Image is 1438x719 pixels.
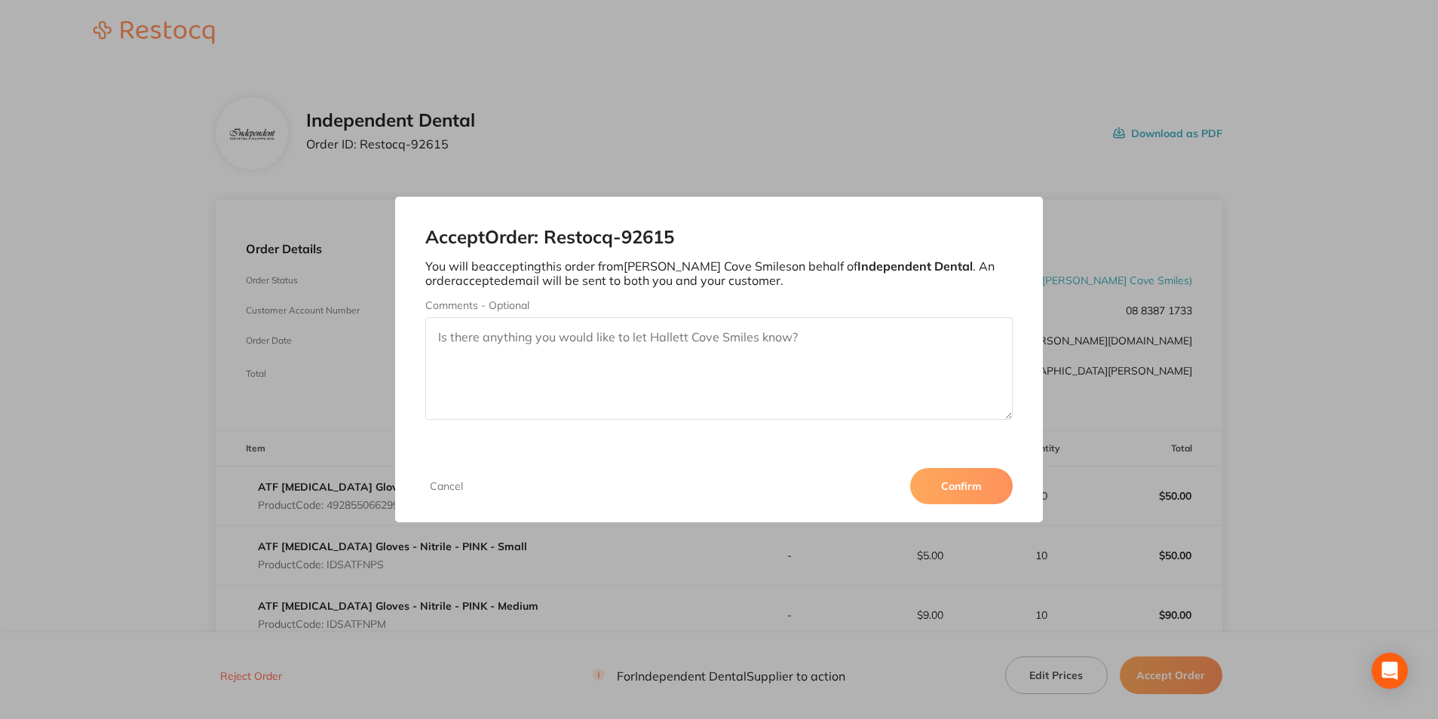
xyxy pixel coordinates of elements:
[910,468,1013,504] button: Confirm
[425,259,1012,287] p: You will be accepting this order from [PERSON_NAME] Cove Smiles on behalf of . An order accepted ...
[425,479,468,493] button: Cancel
[425,227,1012,248] h2: Accept Order: Restocq- 92615
[857,259,973,274] b: Independent Dental
[425,299,1012,311] label: Comments - Optional
[1372,653,1408,689] div: Open Intercom Messenger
